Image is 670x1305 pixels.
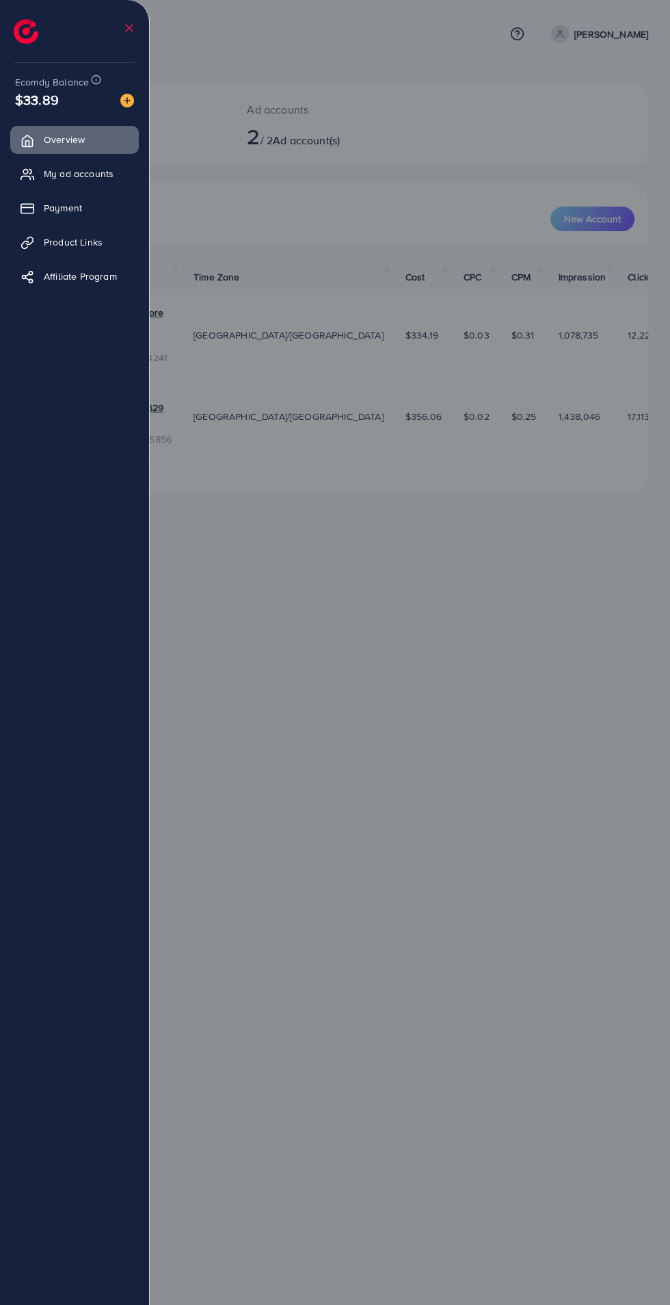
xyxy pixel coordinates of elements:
[15,90,59,109] span: $33.89
[44,133,85,146] span: Overview
[10,160,139,187] a: My ad accounts
[10,126,139,153] a: Overview
[10,228,139,256] a: Product Links
[44,235,103,249] span: Product Links
[10,263,139,290] a: Affiliate Program
[612,1243,660,1295] iframe: Chat
[10,194,139,222] a: Payment
[15,75,89,89] span: Ecomdy Balance
[44,167,113,181] span: My ad accounts
[44,269,117,283] span: Affiliate Program
[44,201,82,215] span: Payment
[14,19,38,44] img: logo
[120,94,134,107] img: image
